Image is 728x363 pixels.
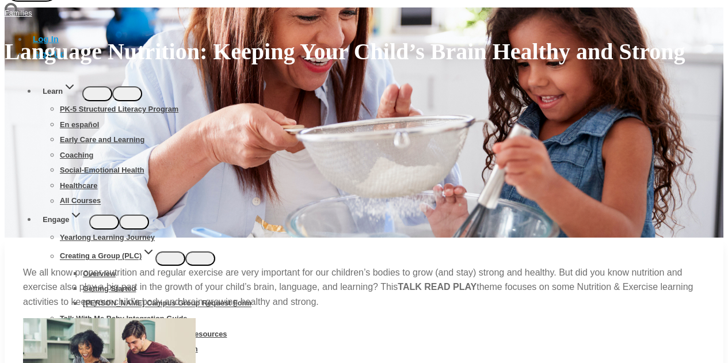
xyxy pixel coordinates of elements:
button: Child menu of Creating a Group (PLC) [185,251,215,266]
a: Families [5,9,32,17]
a: Talk With Me Baby Integration Guide [60,311,187,326]
span: We all know proper nutrition and regular exercise are very important for our children’s bodies to... [23,268,693,307]
a: PK-5 Structured Literacy Program [60,102,178,116]
a: Log In [28,29,64,49]
a: All Courses [60,193,101,208]
a: En español [60,117,99,132]
a: Healthcare [60,178,97,193]
a: Social-Emotional Health [60,163,144,177]
a: Early Care and Learning [60,132,144,147]
h1: Language Nutrition: Keeping Your Child’s Brain Healthy and Strong [5,38,723,66]
a: Creating a Group (PLC) [60,249,155,263]
span: Creating a Group (PLC) [60,252,155,261]
span: Learn [43,87,77,95]
a: Yearlong Learning Journey [60,230,155,244]
button: Child menu of Engage [89,215,119,230]
button: Child menu of Learn [112,86,142,101]
span: Engage [43,215,83,224]
button: Child menu of Engage [119,215,149,230]
button: Child menu of Learn [82,86,112,101]
a: Coaching [60,148,93,162]
button: Child menu of Creating a Group (PLC) [155,251,185,266]
strong: TALK READ PLAY [398,282,477,292]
